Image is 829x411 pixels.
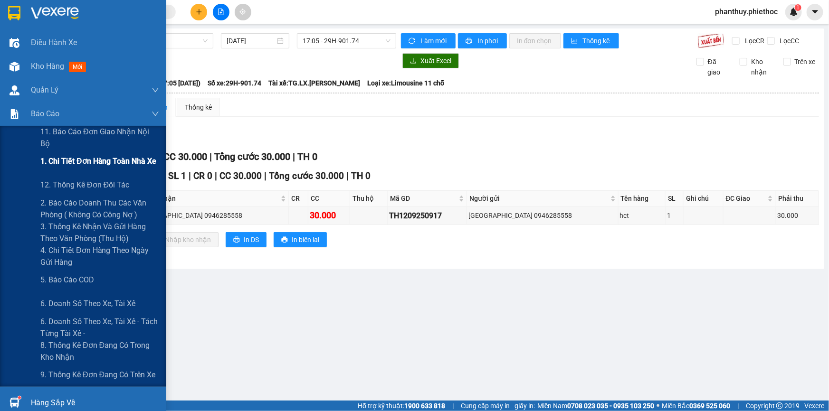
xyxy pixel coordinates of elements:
[12,69,166,84] b: GỬI : VP [PERSON_NAME]
[796,4,800,11] span: 1
[358,401,445,411] span: Hỗ trợ kỹ thuật:
[308,191,350,206] th: CC
[292,234,319,245] span: In biên lai
[40,274,94,286] span: 5. Báo cáo COD
[402,53,459,68] button: downloadXuất Excel
[10,109,19,119] img: solution-icon
[466,37,474,45] span: printer
[388,206,467,225] td: TH1209250917
[350,191,388,206] th: Thu hộ
[235,4,251,20] button: aim
[807,4,823,20] button: caret-down
[657,404,659,408] span: ⚪️
[227,36,275,46] input: 12/09/2025
[168,170,186,181] span: SL 1
[239,9,246,15] span: aim
[346,170,349,181] span: |
[40,298,135,309] span: 6. Doanh số theo xe, tài xế
[401,33,456,48] button: syncLàm mới
[264,170,267,181] span: |
[40,221,159,244] span: 3. Thống kê nhận và gửi hàng theo văn phòng (thu hộ)
[281,236,288,244] span: printer
[666,191,684,206] th: SL
[776,36,801,46] span: Lọc CC
[31,84,58,96] span: Quản Lý
[583,36,611,46] span: Thống kê
[18,396,21,399] sup: 1
[219,170,262,181] span: CC 30.000
[420,36,448,46] span: Làm mới
[567,402,654,410] strong: 0708 023 035 - 0935 103 250
[461,401,535,411] span: Cung cấp máy in - giấy in:
[10,398,19,408] img: warehouse-icon
[208,78,261,88] span: Số xe: 29H-901.74
[297,151,317,162] span: TH 0
[303,34,391,48] span: 17:05 - 29H-901.74
[662,401,730,411] span: Miền Bắc
[233,236,240,244] span: printer
[152,110,159,118] span: down
[10,85,19,95] img: warehouse-icon
[726,193,766,204] span: ĐC Giao
[791,56,819,67] span: Trên xe
[193,170,212,181] span: CR 0
[537,401,654,411] span: Miền Nam
[152,86,159,94] span: down
[776,191,819,206] th: Phải thu
[509,33,561,48] button: In đơn chọn
[40,126,159,149] span: 11. Báo cáo đơn giao nhận nội bộ
[40,197,159,221] span: 2. Báo cáo doanh thu các văn phòng ( không có công nợ )
[210,151,212,162] span: |
[684,191,724,206] th: Ghi chú
[458,33,507,48] button: printerIn phơi
[40,244,159,268] span: 4. Chi tiết đơn hàng theo ngày gửi hàng
[469,193,609,204] span: Người gửi
[31,396,159,410] div: Hàng sắp về
[697,33,724,48] img: 9k=
[89,35,397,47] li: Hotline: 1900 3383, ĐT/Zalo : 0862837383
[737,401,739,411] span: |
[147,232,219,247] button: downloadNhập kho nhận
[140,193,279,204] span: Người nhận
[477,36,499,46] span: In phơi
[8,6,20,20] img: logo-vxr
[69,62,86,72] span: mới
[218,9,224,15] span: file-add
[795,4,801,11] sup: 1
[139,210,287,221] div: [GEOGRAPHIC_DATA] 0946285558
[747,56,776,77] span: Kho nhận
[811,8,819,16] span: caret-down
[620,210,664,221] div: hct
[707,6,785,18] span: phanthuy.phiethoc
[389,210,465,222] div: TH1209250917
[468,210,617,221] div: [GEOGRAPHIC_DATA] 0946285558
[310,209,348,222] div: 30.000
[274,232,327,247] button: printerIn biên lai
[31,37,77,48] span: Điều hành xe
[40,316,159,339] span: 6. Doanh số theo xe, tài xế - tách từng tài xế -
[226,232,267,247] button: printerIn DS
[40,339,159,363] span: 8. Thống kê đơn đang có trong kho nhận
[420,56,451,66] span: Xuất Excel
[213,4,229,20] button: file-add
[89,23,397,35] li: 237 [PERSON_NAME] , [GEOGRAPHIC_DATA]
[244,234,259,245] span: In DS
[571,37,579,45] span: bar-chart
[452,401,454,411] span: |
[404,402,445,410] strong: 1900 633 818
[268,78,360,88] span: Tài xế: TG.LX.[PERSON_NAME]
[10,38,19,48] img: warehouse-icon
[689,402,730,410] strong: 0369 525 060
[40,155,157,167] span: 1. Chi tiết đơn hàng toàn nhà xe
[741,36,766,46] span: Lọc CR
[367,78,444,88] span: Loại xe: Limousine 11 chỗ
[12,12,59,59] img: logo.jpg
[777,210,817,221] div: 30.000
[40,179,129,191] span: 12. Thống kê đơn đối tác
[289,191,308,206] th: CR
[10,62,19,72] img: warehouse-icon
[390,193,457,204] span: Mã GD
[351,170,371,181] span: TH 0
[31,62,64,71] span: Kho hàng
[776,402,783,409] span: copyright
